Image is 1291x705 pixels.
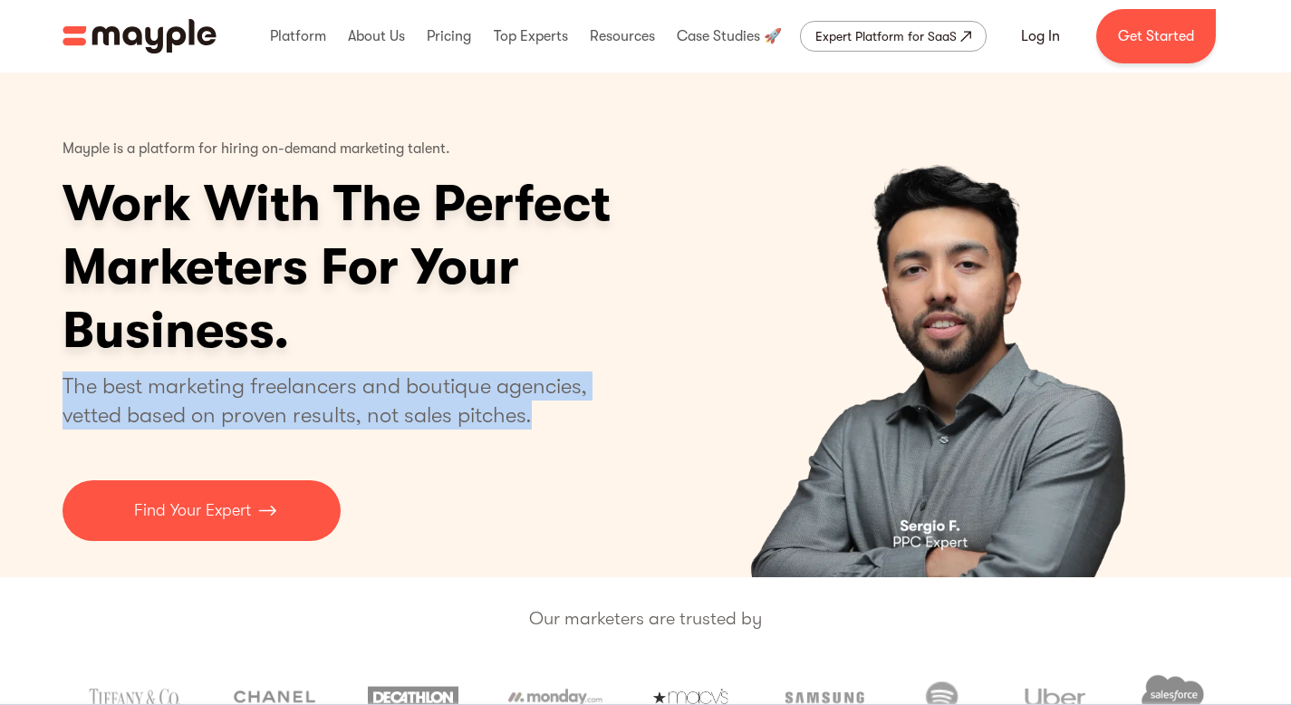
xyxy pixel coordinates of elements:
a: home [63,19,217,53]
p: Mayple is a platform for hiring on-demand marketing talent. [63,127,450,172]
div: Pricing [422,7,476,65]
div: Expert Platform for SaaS [815,25,957,47]
h1: Work With The Perfect Marketers For Your Business. [63,172,751,362]
div: About Us [343,7,409,65]
a: Find Your Expert [63,480,341,541]
p: The best marketing freelancers and boutique agencies, vetted based on proven results, not sales p... [63,372,609,430]
div: 2 of 5 [663,72,1229,577]
a: Get Started [1096,9,1216,63]
p: Find Your Expert [134,498,251,523]
div: Top Experts [489,7,573,65]
div: Platform [265,7,331,65]
div: Resources [585,7,660,65]
a: Expert Platform for SaaS [800,21,987,52]
img: Mayple logo [63,19,217,53]
div: carousel [663,72,1229,577]
a: Log In [999,14,1082,58]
